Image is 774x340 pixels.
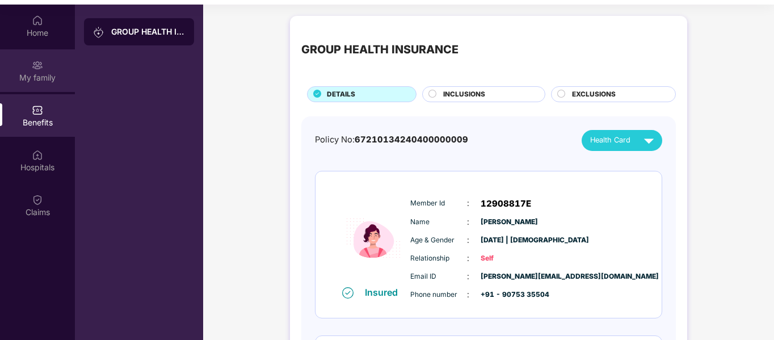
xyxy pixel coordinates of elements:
[481,271,537,282] span: [PERSON_NAME][EMAIL_ADDRESS][DOMAIN_NAME]
[410,271,467,282] span: Email ID
[339,190,407,286] img: icon
[93,27,104,38] img: svg+xml;base64,PHN2ZyB3aWR0aD0iMjAiIGhlaWdodD0iMjAiIHZpZXdCb3g9IjAgMCAyMCAyMCIgZmlsbD0ibm9uZSIgeG...
[32,60,43,71] img: svg+xml;base64,PHN2ZyB3aWR0aD0iMjAiIGhlaWdodD0iMjAiIHZpZXdCb3g9IjAgMCAyMCAyMCIgZmlsbD0ibm9uZSIgeG...
[572,89,616,100] span: EXCLUSIONS
[410,289,467,300] span: Phone number
[410,217,467,228] span: Name
[32,15,43,26] img: svg+xml;base64,PHN2ZyBpZD0iSG9tZSIgeG1sbnM9Imh0dHA6Ly93d3cudzMub3JnLzIwMDAvc3ZnIiB3aWR0aD0iMjAiIG...
[365,287,405,298] div: Insured
[481,289,537,300] span: +91 - 90753 35504
[111,26,185,37] div: GROUP HEALTH INSURANCE
[481,217,537,228] span: [PERSON_NAME]
[467,252,469,265] span: :
[582,130,662,151] button: Health Card
[342,287,354,299] img: svg+xml;base64,PHN2ZyB4bWxucz0iaHR0cDovL3d3dy53My5vcmcvMjAwMC9zdmciIHdpZHRoPSIxNiIgaGVpZ2h0PSIxNi...
[32,104,43,116] img: svg+xml;base64,PHN2ZyBpZD0iQmVuZWZpdHMiIHhtbG5zPSJodHRwOi8vd3d3LnczLm9yZy8yMDAwL3N2ZyIgd2lkdGg9Ij...
[410,235,467,246] span: Age & Gender
[590,135,630,146] span: Health Card
[639,131,659,150] img: svg+xml;base64,PHN2ZyB4bWxucz0iaHR0cDovL3d3dy53My5vcmcvMjAwMC9zdmciIHZpZXdCb3g9IjAgMCAyNCAyNCIgd2...
[301,41,458,58] div: GROUP HEALTH INSURANCE
[481,197,531,211] span: 12908817E
[315,133,468,146] div: Policy No:
[467,234,469,246] span: :
[467,197,469,209] span: :
[467,216,469,228] span: :
[467,288,469,301] span: :
[355,135,468,145] span: 67210134240400000009
[481,253,537,264] span: Self
[481,235,537,246] span: [DATE] | [DEMOGRAPHIC_DATA]
[410,198,467,209] span: Member Id
[443,89,485,100] span: INCLUSIONS
[327,89,355,100] span: DETAILS
[467,270,469,283] span: :
[32,149,43,161] img: svg+xml;base64,PHN2ZyBpZD0iSG9zcGl0YWxzIiB4bWxucz0iaHR0cDovL3d3dy53My5vcmcvMjAwMC9zdmciIHdpZHRoPS...
[32,194,43,205] img: svg+xml;base64,PHN2ZyBpZD0iQ2xhaW0iIHhtbG5zPSJodHRwOi8vd3d3LnczLm9yZy8yMDAwL3N2ZyIgd2lkdGg9IjIwIi...
[410,253,467,264] span: Relationship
